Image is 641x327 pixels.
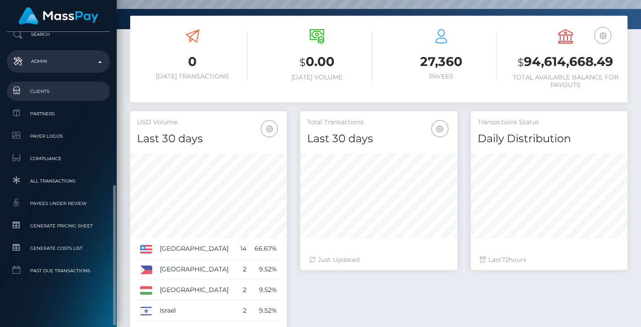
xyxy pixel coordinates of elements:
[10,55,106,68] p: Admin
[518,56,524,69] small: $
[386,73,496,80] h6: Payees
[140,307,152,315] img: IL.png
[501,256,509,264] span: 72
[7,104,110,123] a: Partners
[7,126,110,146] a: Payer Logos
[10,198,106,209] span: Payees under Review
[137,131,280,147] h4: Last 30 days
[157,259,237,280] td: [GEOGRAPHIC_DATA]
[10,153,106,164] span: Compliance
[309,255,448,265] div: Just Updated
[307,118,450,127] h5: Total Transactions
[307,131,450,147] h4: Last 30 days
[299,56,306,69] small: $
[157,239,237,259] td: [GEOGRAPHIC_DATA]
[250,301,280,321] td: 9.52%
[250,239,280,259] td: 66.67%
[7,216,110,235] a: Generate Pricing Sheet
[140,286,152,294] img: HU.png
[478,118,621,127] h5: Transactions Status
[250,280,280,301] td: 9.52%
[386,53,496,70] h3: 27,360
[10,28,106,41] p: Search
[137,53,248,70] h3: 0
[10,86,106,96] span: Clients
[7,82,110,101] a: Clients
[7,261,110,280] a: Past Due Transactions
[250,259,280,280] td: 9.52%
[478,131,621,147] h4: Daily Distribution
[236,301,250,321] td: 2
[236,239,250,259] td: 14
[137,118,280,127] h5: USD Volume
[480,255,619,265] div: Last hours
[261,53,372,71] h3: 0.00
[10,131,106,141] span: Payer Logos
[510,74,621,89] h6: Total Available Balance for Payouts
[10,243,106,253] span: Generate Costs List
[236,259,250,280] td: 2
[10,221,106,231] span: Generate Pricing Sheet
[10,109,106,119] span: Partners
[157,280,237,301] td: [GEOGRAPHIC_DATA]
[510,53,621,71] h3: 94,614,668.49
[7,149,110,168] a: Compliance
[18,7,98,25] img: MassPay Logo
[7,50,110,73] a: Admin
[7,239,110,258] a: Generate Costs List
[7,23,110,46] a: Search
[236,280,250,301] td: 2
[261,74,372,81] h6: [DATE] Volume
[157,301,237,321] td: Israel
[140,245,152,253] img: US.png
[140,266,152,274] img: PH.png
[10,266,106,276] span: Past Due Transactions
[7,171,110,191] a: All Transactions
[137,73,248,80] h6: [DATE] Transactions
[7,194,110,213] a: Payees under Review
[10,176,106,186] span: All Transactions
